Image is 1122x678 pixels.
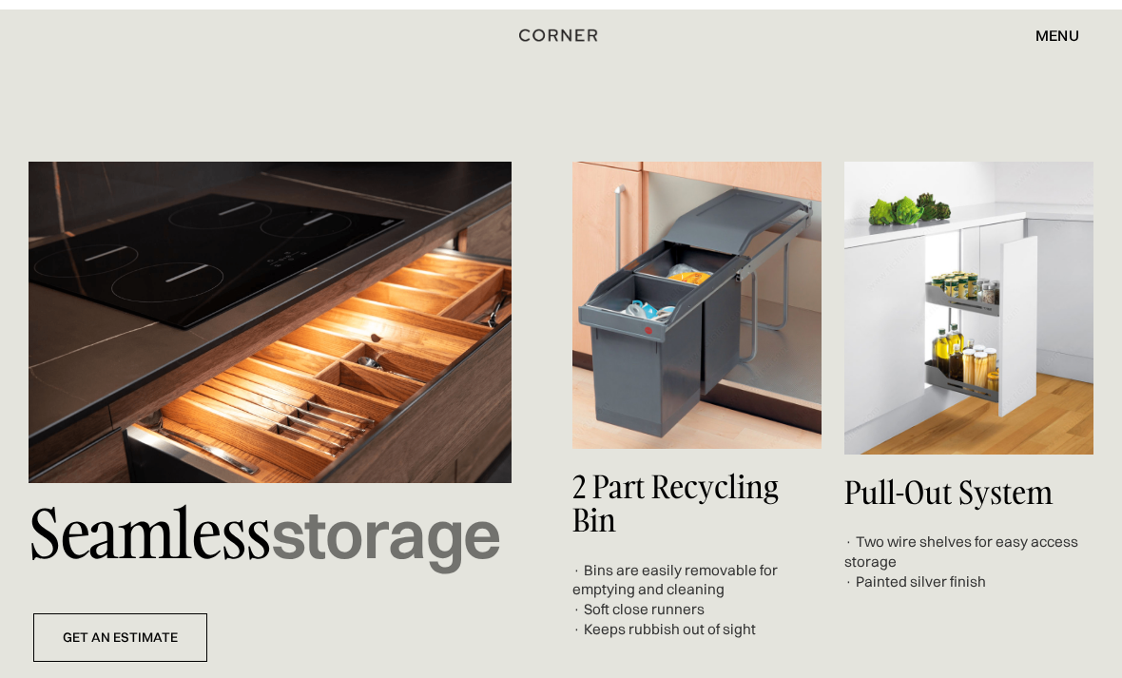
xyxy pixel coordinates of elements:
[1035,28,1079,43] div: menu
[844,475,1093,510] h4: Pull-Out System
[271,493,501,575] span: storage
[1016,19,1079,51] div: menu
[29,162,512,483] img: Cutlery drawer with lighting under the cabinet inside
[29,483,512,585] p: Seamless
[844,533,1093,591] div: · Two wire shelves for easy access storage · Painted silver finish
[572,470,822,537] h4: 2 Part Recycling Bin
[572,162,822,449] img: Two part recycling bin
[844,162,1093,455] img: Pull-out system opened and shown with content inside
[33,613,207,662] a: get an estimate
[572,561,822,640] div: · Bins are easily removable for emptying and cleaning · Soft close runners · Keeps rubbish out of...
[511,23,612,48] a: home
